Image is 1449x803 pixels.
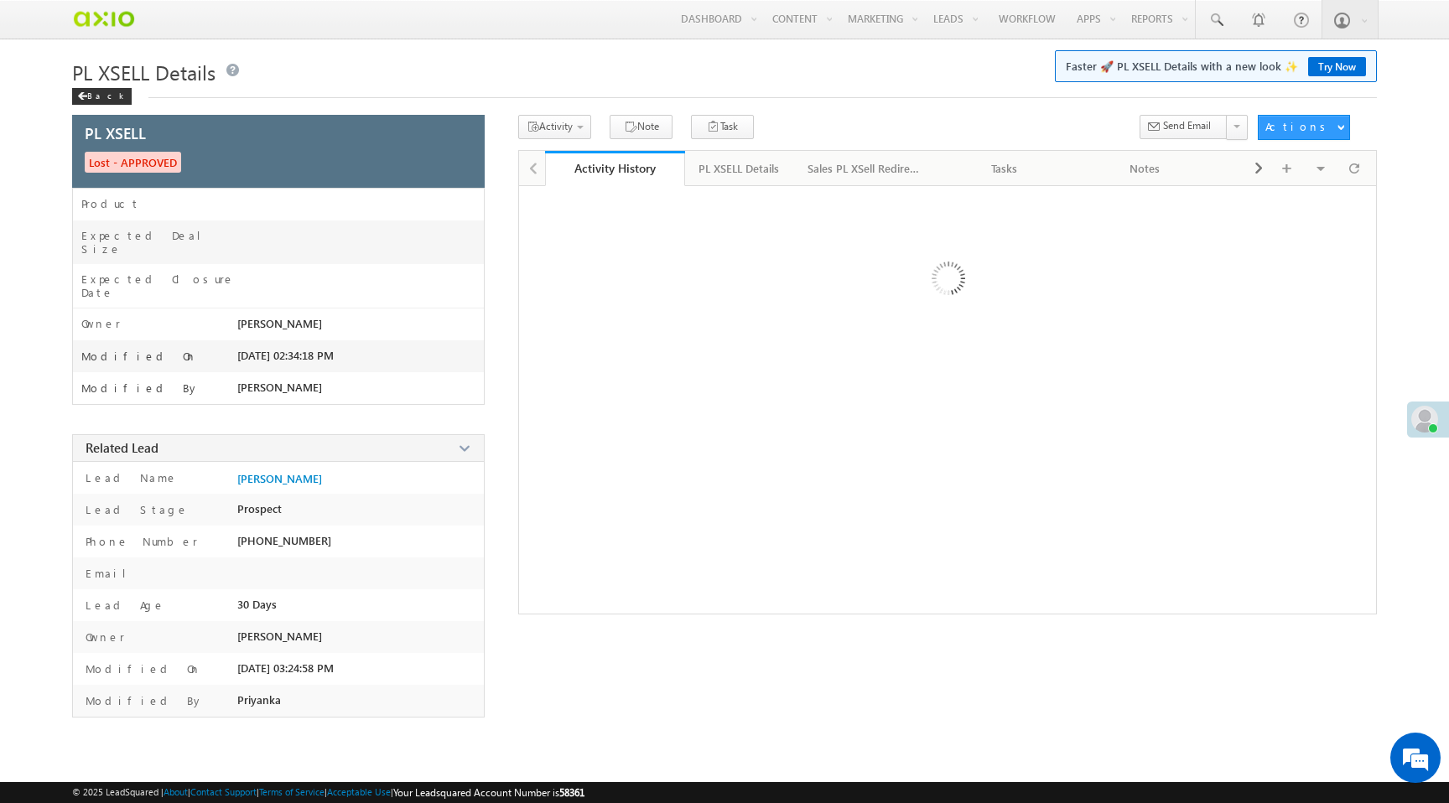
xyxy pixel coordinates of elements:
label: Modified On [81,350,197,363]
span: Send Email [1163,118,1211,133]
label: Owner [81,629,125,645]
label: Lead Age [81,598,165,613]
img: Loading ... [860,194,1034,368]
a: Documents [1216,151,1357,186]
div: Sales PL XSell Redirection [808,158,920,179]
button: Send Email [1140,115,1228,139]
a: About [164,786,188,797]
label: Owner [81,317,121,330]
a: Try Now [1308,57,1366,76]
div: Tasks [948,158,1061,179]
span: Lost - APPROVED [85,152,181,173]
span: © 2025 LeadSquared | | | | | [72,785,584,800]
div: Back [72,88,132,105]
span: [DATE] 03:24:58 PM [237,661,334,675]
button: Task [691,115,754,139]
label: Email [81,566,139,581]
button: Note [610,115,673,139]
div: PL XSELL Details [699,158,779,179]
span: [PHONE_NUMBER] [237,534,331,547]
a: Acceptable Use [327,786,391,797]
img: Custom Logo [72,4,135,34]
span: PL XSELL [85,126,146,141]
a: Notes [1076,151,1217,186]
span: 30 Days [237,598,277,611]
span: [DATE] 02:34:18 PM [237,349,334,362]
label: Expected Closure Date [81,272,237,299]
label: Modified By [81,381,200,395]
a: PL XSELL Details [685,151,794,186]
span: Your Leadsquared Account Number is [393,786,584,799]
span: Faster 🚀 PL XSELL Details with a new look ✨ [1066,58,1366,75]
span: [PERSON_NAME] [237,629,322,643]
label: Product [81,197,140,210]
a: [PERSON_NAME] [237,472,322,485]
div: Actions [1265,119,1332,134]
label: Lead Stage [81,502,189,517]
label: Lead Name [81,470,178,485]
span: 58361 [559,786,584,799]
span: Related Lead [86,439,158,456]
a: Contact Support [190,786,257,797]
span: Priyanka [237,693,281,707]
label: Modified On [81,661,201,676]
span: Activity [539,120,573,132]
span: PL XSELL Details [72,59,216,85]
span: [PERSON_NAME] [237,317,322,330]
span: Prospect [237,502,282,515]
a: Activity History [545,151,686,186]
li: Sales PL XSell Redirection [794,151,935,184]
label: Phone Number [81,534,198,549]
span: [PERSON_NAME] [237,381,322,394]
a: Sales PL XSell Redirection [794,151,935,186]
label: Modified By [81,693,204,708]
a: Tasks [935,151,1076,186]
div: Notes [1089,158,1202,179]
div: Activity History [558,160,673,176]
a: Terms of Service [259,786,325,797]
label: Expected Deal Size [81,229,237,256]
button: Activity [518,115,591,139]
div: Documents [1229,158,1342,179]
button: Actions [1258,115,1350,140]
